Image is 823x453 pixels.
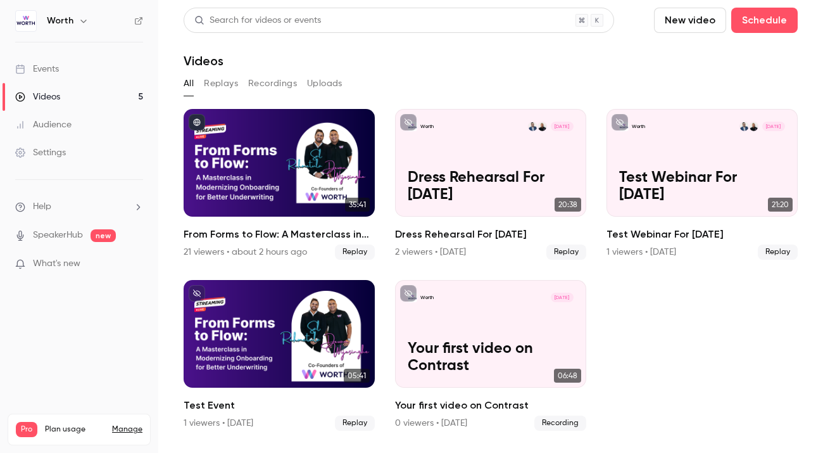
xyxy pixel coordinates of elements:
[534,416,586,431] span: Recording
[395,398,586,413] h2: Your first video on Contrast
[248,73,297,94] button: Recordings
[15,146,66,159] div: Settings
[33,200,51,214] span: Help
[554,369,581,383] span: 06:48
[112,424,142,435] a: Manage
[537,122,547,131] img: Devon Wijesinghe
[395,109,586,260] a: Dress Rehearsal For Sept. 23 2025WorthDevon WijesingheSal Rehmetullah[DATE]Dress Rehearsal For [D...
[395,417,467,430] div: 0 viewers • [DATE]
[184,8,798,445] section: Videos
[184,280,375,431] a: 05:41Test Event1 viewers • [DATE]Replay
[204,73,238,94] button: Replays
[546,245,586,260] span: Replay
[15,91,60,103] div: Videos
[762,122,785,131] span: [DATE]
[33,257,80,271] span: What's new
[16,11,36,31] img: Worth
[307,73,342,94] button: Uploads
[612,114,628,131] button: unpublished
[344,369,370,383] span: 05:41
[768,198,793,212] span: 21:20
[606,227,798,242] h2: Test Webinar For [DATE]
[400,285,417,302] button: unpublished
[606,109,798,260] a: Test Webinar For Sept. 23WorthDevon WijesingheSal Rehmetullah[DATE]Test Webinar For [DATE]21:20Te...
[184,398,375,413] h2: Test Event
[184,246,307,258] div: 21 viewers • about 2 hours ago
[395,227,586,242] h2: Dress Rehearsal For [DATE]
[345,198,370,212] span: 35:41
[194,14,321,27] div: Search for videos or events
[395,109,586,260] li: Dress Rehearsal For Sept. 23 2025
[189,114,205,131] button: published
[16,422,37,437] span: Pro
[184,109,798,431] ul: Videos
[619,169,784,204] p: Test Webinar For [DATE]
[184,73,194,94] button: All
[184,109,375,260] a: 35:41From Forms to Flow: A Masterclass in Modernizing Onboarding for Better Underwriting21 viewer...
[184,53,223,68] h1: Videos
[632,124,645,130] p: Worth
[420,124,434,130] p: Worth
[555,198,581,212] span: 20:38
[606,246,676,258] div: 1 viewers • [DATE]
[184,417,253,430] div: 1 viewers • [DATE]
[528,122,537,131] img: Sal Rehmetullah
[335,245,375,260] span: Replay
[731,8,798,33] button: Schedule
[395,246,466,258] div: 2 viewers • [DATE]
[551,293,574,302] span: [DATE]
[184,227,375,242] h2: From Forms to Flow: A Masterclass in Modernizing Onboarding for Better Underwriting
[91,229,116,242] span: new
[184,280,375,431] li: Test Event
[654,8,726,33] button: New video
[189,285,205,302] button: unpublished
[739,122,749,131] img: Sal Rehmetullah
[758,245,798,260] span: Replay
[47,15,73,27] h6: Worth
[551,122,574,131] span: [DATE]
[395,280,586,431] li: Your first video on Contrast
[420,295,434,301] p: Worth
[408,169,573,204] p: Dress Rehearsal For [DATE]
[606,109,798,260] li: Test Webinar For Sept. 23
[15,200,143,214] li: help-dropdown-opener
[408,340,573,375] p: Your first video on Contrast
[400,114,417,131] button: unpublished
[15,118,72,131] div: Audience
[395,280,586,431] a: Your first video on ContrastWorth[DATE]Your first video on Contrast06:48Your first video on Contr...
[45,424,104,435] span: Plan usage
[184,109,375,260] li: From Forms to Flow: A Masterclass in Modernizing Onboarding for Better Underwriting
[749,122,758,131] img: Devon Wijesinghe
[335,416,375,431] span: Replay
[15,63,59,75] div: Events
[33,229,83,242] a: SpeakerHub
